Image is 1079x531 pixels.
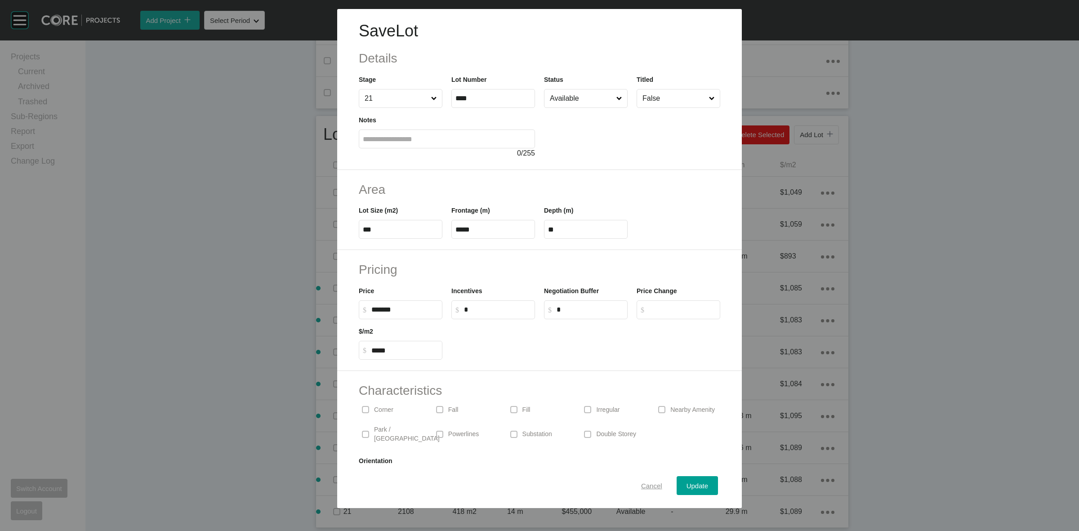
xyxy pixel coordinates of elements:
[448,406,459,415] p: Fall
[359,261,720,278] h2: Pricing
[557,306,624,313] input: $
[359,382,720,399] h2: Characteristics
[522,430,552,439] p: Substation
[359,287,374,295] label: Price
[548,306,552,314] tspan: $
[359,116,376,124] label: Notes
[641,306,644,314] tspan: $
[631,476,672,495] button: Cancel
[359,49,720,67] h2: Details
[374,406,393,415] p: Corner
[548,89,615,107] input: Available
[637,76,653,83] label: Titled
[670,406,715,415] p: Nearby Amenity
[363,306,366,314] tspan: $
[359,76,376,83] label: Stage
[363,347,366,354] tspan: $
[687,482,708,490] span: Update
[371,347,438,354] input: $
[359,457,392,464] label: Orientation
[359,328,373,335] label: $/m2
[451,207,490,214] label: Frontage (m)
[464,306,531,313] input: $
[544,207,573,214] label: Depth (m)
[641,482,662,490] span: Cancel
[707,89,717,107] span: Close menu...
[363,89,429,107] input: 21
[455,306,459,314] tspan: $
[641,89,707,107] input: False
[359,181,720,198] h2: Area
[359,207,398,214] label: Lot Size (m2)
[359,20,720,42] h1: Save Lot
[522,406,531,415] p: Fill
[649,306,716,313] input: $
[544,287,599,295] label: Negotiation Buffer
[451,287,482,295] label: Incentives
[517,149,521,157] span: 0
[637,287,677,295] label: Price Change
[429,89,439,107] span: Close menu...
[677,476,718,495] button: Update
[596,406,620,415] p: Irregular
[451,76,487,83] label: Lot Number
[544,76,563,83] label: Status
[359,148,535,158] div: / 255
[374,425,440,443] p: Park / [GEOGRAPHIC_DATA]
[448,430,479,439] p: Powerlines
[596,430,636,439] p: Double Storey
[615,89,624,107] span: Close menu...
[371,306,438,313] input: $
